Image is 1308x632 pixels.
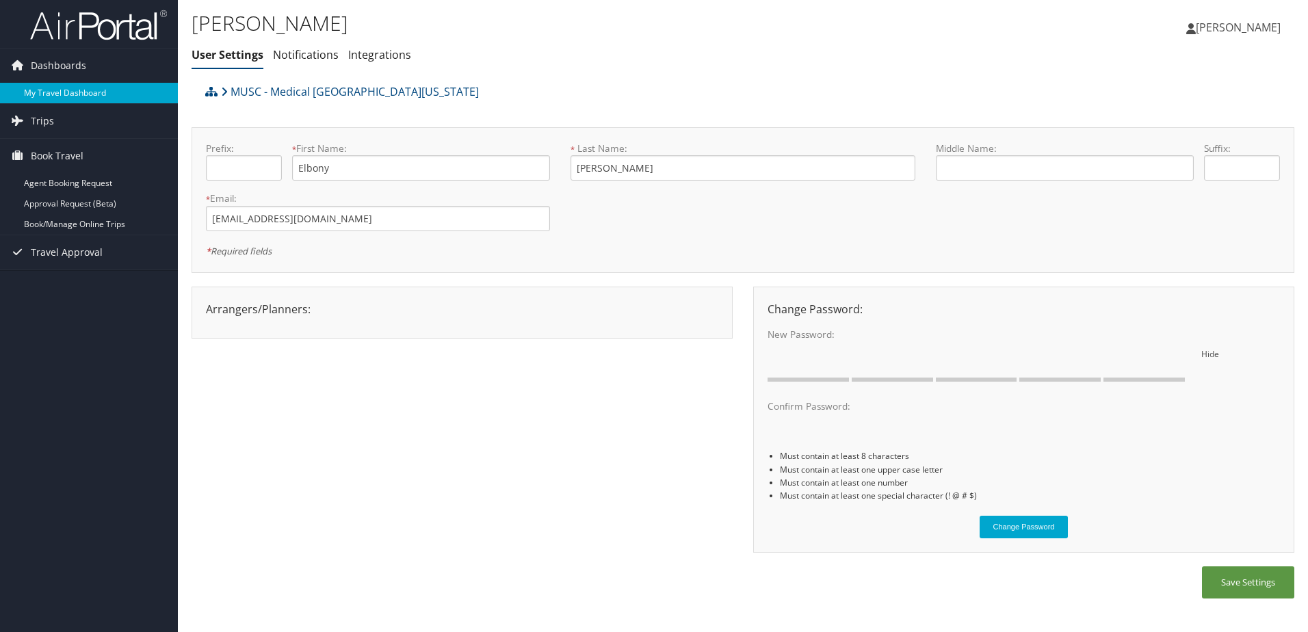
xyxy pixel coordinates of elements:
[780,463,1280,476] li: Must contain at least one upper case letter
[31,49,86,83] span: Dashboards
[1186,7,1294,48] a: [PERSON_NAME]
[30,9,167,41] img: airportal-logo.png
[192,9,927,38] h1: [PERSON_NAME]
[273,47,339,62] a: Notifications
[571,142,915,155] label: Last Name:
[936,142,1194,155] label: Middle Name:
[348,47,411,62] a: Integrations
[206,192,550,205] label: Email:
[31,104,54,138] span: Trips
[768,399,1191,413] label: Confirm Password:
[196,301,729,317] div: Arrangers/Planners:
[206,142,282,155] label: Prefix:
[31,235,103,269] span: Travel Approval
[292,142,550,155] label: First Name:
[980,516,1069,538] button: Change Password
[1201,345,1219,360] a: Hide
[1204,142,1280,155] label: Suffix:
[757,301,1290,317] div: Change Password:
[206,245,272,257] em: Required fields
[780,449,1280,462] li: Must contain at least 8 characters
[768,328,1191,341] label: New Password:
[1196,20,1281,35] span: [PERSON_NAME]
[780,476,1280,489] li: Must contain at least one number
[31,139,83,173] span: Book Travel
[192,47,263,62] a: User Settings
[780,489,1280,502] li: Must contain at least one special character (! @ # $)
[221,78,479,105] a: MUSC - Medical [GEOGRAPHIC_DATA][US_STATE]
[1201,348,1219,360] span: Hide
[1202,566,1294,598] button: Save Settings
